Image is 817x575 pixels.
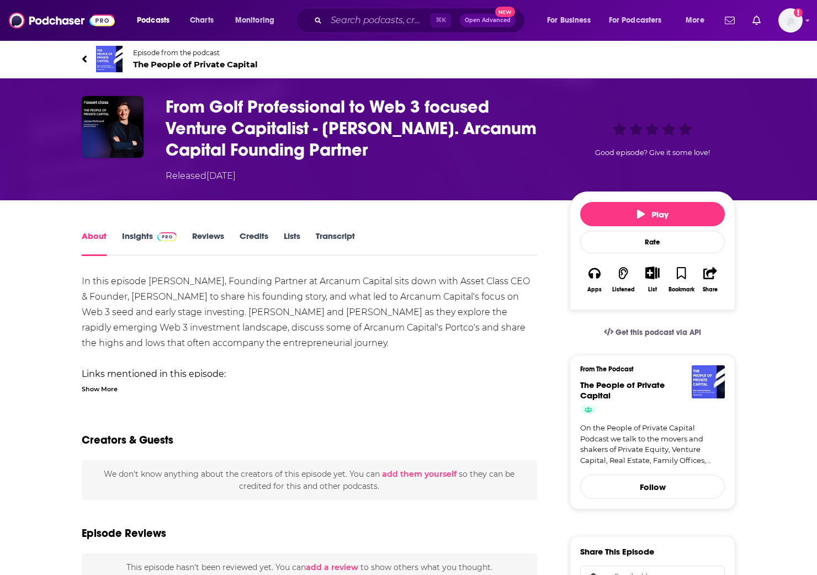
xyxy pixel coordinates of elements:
span: Play [637,209,669,220]
input: Search podcasts, credits, & more... [326,12,431,29]
strong: Links mentioned in this episode: [82,369,226,379]
button: open menu [227,12,289,29]
button: add a review [306,561,358,573]
img: Podchaser Pro [157,232,177,241]
a: About [82,231,107,256]
h2: Creators & Guests [82,433,173,447]
span: ⌘ K [431,13,451,28]
button: Listened [609,259,638,300]
h3: Episode Reviews [82,526,166,540]
button: open menu [539,12,604,29]
div: Apps [587,286,602,293]
span: Open Advanced [465,18,511,23]
span: Podcasts [137,13,169,28]
span: Logged in as ellerylsmith123 [778,8,803,33]
img: User Profile [778,8,803,33]
span: For Podcasters [609,13,662,28]
img: The People of Private Capital [96,46,123,72]
a: Credits [240,231,268,256]
h3: Share This Episode [580,546,654,557]
button: Show More Button [641,267,664,279]
span: For Business [547,13,591,28]
span: Get this podcast via API [616,328,701,337]
div: Search podcasts, credits, & more... [306,8,535,33]
a: Reviews [192,231,224,256]
a: The People of Private Capital [580,380,665,401]
a: Get this podcast via API [595,319,710,346]
span: We don't know anything about the creators of this episode yet . You can so they can be credited f... [104,469,514,491]
div: Rate [580,231,725,253]
h3: From The Podcast [580,365,716,373]
a: Show notifications dropdown [720,11,739,30]
div: Listened [612,286,635,293]
button: Open AdvancedNew [460,14,516,27]
button: Show profile menu [778,8,803,33]
div: Bookmark [669,286,694,293]
button: open menu [129,12,184,29]
span: More [686,13,704,28]
button: Follow [580,475,725,499]
button: Play [580,202,725,226]
img: Podchaser - Follow, Share and Rate Podcasts [9,10,115,31]
a: Charts [183,12,220,29]
span: This episode hasn't been reviewed yet. You can to show others what you thought. [126,562,492,572]
span: Good episode? Give it some love! [595,148,710,157]
button: add them yourself [382,470,457,478]
a: Transcript [316,231,355,256]
div: Released [DATE] [166,169,236,183]
span: Monitoring [235,13,274,28]
div: In this episode [PERSON_NAME], Founding Partner at Arcanum Capital sits down with Asset Class CEO... [82,274,537,521]
a: Lists [284,231,300,256]
button: Bookmark [667,259,696,300]
button: open menu [678,12,718,29]
a: On the People of Private Capital Podcast we talk to the movers and shakers of Private Equity, Ven... [580,423,725,466]
a: The People of Private CapitalEpisode from the podcastThe People of Private Capital [82,46,735,72]
img: From Golf Professional to Web 3 focused Venture Capitalist - James McDowall. Arcanum Capital Foun... [82,96,144,158]
button: Apps [580,259,609,300]
button: open menu [602,12,678,29]
span: Episode from the podcast [133,49,258,57]
h1: From Golf Professional to Web 3 focused Venture Capitalist - James McDowall. Arcanum Capital Foun... [166,96,552,161]
button: Share [696,259,725,300]
div: Share [703,286,718,293]
a: InsightsPodchaser Pro [122,231,177,256]
span: Charts [190,13,214,28]
div: List [648,286,657,293]
div: Show More ButtonList [638,259,667,300]
a: Show notifications dropdown [748,11,765,30]
svg: Add a profile image [794,8,803,17]
img: The People of Private Capital [692,365,725,398]
span: The People of Private Capital [133,59,258,70]
span: New [495,7,515,17]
